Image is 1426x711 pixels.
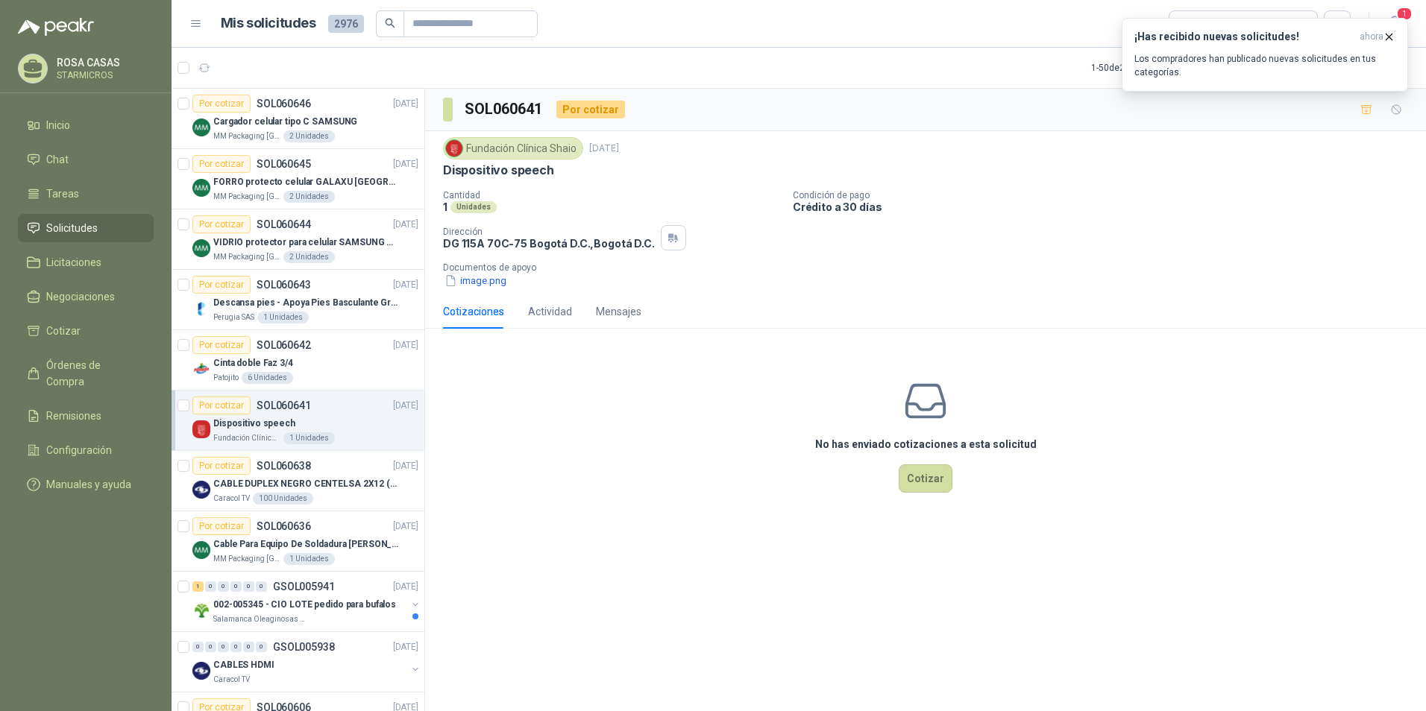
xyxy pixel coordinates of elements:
span: Negociaciones [46,288,115,305]
p: Salamanca Oleaginosas SAS [213,613,307,625]
div: 0 [205,642,216,652]
p: MM Packaging [GEOGRAPHIC_DATA] [213,553,280,565]
p: Caracol TV [213,674,250,686]
a: 1 0 0 0 0 0 GSOL005941[DATE] Company Logo002-005345 - CIO LOTE pedido para bufalosSalamanca Oleag... [192,578,421,625]
span: 1 [1396,7,1413,21]
a: Por cotizarSOL060636[DATE] Company LogoCable Para Equipo De Soldadura [PERSON_NAME]MM Packaging [... [172,511,424,572]
p: [DATE] [393,97,418,111]
span: Remisiones [46,408,101,424]
p: SOL060642 [257,340,311,350]
a: Negociaciones [18,282,154,311]
a: Cotizar [18,317,154,345]
img: Company Logo [192,601,210,619]
a: Por cotizarSOL060641[DATE] Company LogoDispositivo speechFundación Clínica Shaio1 Unidades [172,391,424,451]
a: Configuración [18,436,154,464]
img: Company Logo [446,140,462,157]
p: Cable Para Equipo De Soldadura [PERSON_NAME] [213,537,399,552]
img: Company Logo [192,420,210,438]
div: Por cotizar [192,396,251,414]
p: CABLE DUPLEX NEGRO CENTELSA 2X12 (COLOR NEGRO) [213,477,399,491]
a: Por cotizarSOL060638[DATE] Company LogoCABLE DUPLEX NEGRO CENTELSA 2X12 (COLOR NEGRO)Caracol TV10... [172,451,424,511]
div: 0 [218,581,229,592]
button: ¡Has recibido nuevas solicitudes!ahora Los compradores han publicado nuevas solicitudes en tus ca... [1122,18,1408,92]
div: 6 Unidades [242,372,293,384]
p: SOL060644 [257,219,311,230]
a: Chat [18,145,154,174]
p: SOL060641 [257,400,311,411]
a: Por cotizarSOL060643[DATE] Company LogoDescansa pies - Apoya Pies Basculante Graduable Ergonómico... [172,270,424,330]
h3: SOL060641 [465,98,544,121]
p: Patojito [213,372,239,384]
a: Inicio [18,111,154,139]
div: 0 [230,581,242,592]
h1: Mis solicitudes [221,13,316,34]
div: Cotizaciones [443,303,504,320]
div: 1 [192,581,204,592]
p: Documentos de apoyo [443,262,1420,273]
p: MM Packaging [GEOGRAPHIC_DATA] [213,191,280,203]
span: search [385,18,395,28]
span: Órdenes de Compra [46,357,139,390]
div: 2 Unidades [283,130,335,142]
div: 0 [230,642,242,652]
div: 1 Unidades [283,432,335,444]
p: Cinta doble Faz 3/4 [213,356,293,370]
a: Por cotizarSOL060642[DATE] Company LogoCinta doble Faz 3/4Patojito6 Unidades [172,330,424,391]
span: Solicitudes [46,220,98,236]
p: Condición de pago [793,190,1420,200]
p: SOL060646 [257,98,311,109]
img: Company Logo [192,300,210,317]
p: GSOL005938 [273,642,335,652]
div: 0 [192,642,204,652]
img: Company Logo [192,179,210,197]
p: [DATE] [393,459,418,473]
span: Licitaciones [46,254,101,271]
a: Manuales y ayuda [18,470,154,499]
p: Dispositivo speech [443,162,554,178]
div: Fundación Clínica Shaio [443,137,583,159]
img: Logo peakr [18,18,94,36]
p: MM Packaging [GEOGRAPHIC_DATA] [213,130,280,142]
a: Licitaciones [18,248,154,276]
p: MM Packaging [GEOGRAPHIC_DATA] [213,251,280,263]
div: Unidades [450,201,497,213]
img: Company Logo [192,662,210,680]
p: Crédito a 30 días [793,200,1420,213]
a: Por cotizarSOL060645[DATE] Company LogoFORRO protecto celular GALAXU [GEOGRAPHIC_DATA] A16 5GMM P... [172,149,424,209]
div: Por cotizar [556,101,625,118]
p: [DATE] [393,278,418,292]
p: [DATE] [393,399,418,413]
p: SOL060645 [257,159,311,169]
p: CABLES HDMI [213,658,274,672]
p: Dispositivo speech [213,417,295,431]
div: 2 Unidades [283,191,335,203]
span: ahora [1360,31,1383,43]
a: Órdenes de Compra [18,351,154,396]
p: 002-005345 - CIO LOTE pedido para bufalos [213,598,396,612]
p: [DATE] [393,580,418,594]
div: Actividad [528,303,572,320]
p: SOL060643 [257,279,311,290]
div: Mensajes [596,303,641,320]
img: Company Logo [192,239,210,257]
span: Configuración [46,442,112,458]
div: Por cotizar [192,155,251,173]
button: image.png [443,273,508,288]
span: Chat [46,151,69,168]
img: Company Logo [192,541,210,559]
div: Por cotizar [192,95,251,113]
p: Cargador celular tipo C SAMSUNG [213,115,357,129]
span: Cotizar [46,323,81,339]
p: Dirección [443,227,655,237]
p: [DATE] [393,640,418,654]
div: Por cotizar [192,276,251,294]
p: Los compradores han publicado nuevas solicitudes en tus categorías. [1134,52,1395,79]
div: 100 Unidades [253,493,313,505]
div: Todas [1178,16,1210,32]
div: 0 [205,581,216,592]
p: Perugia SAS [213,312,254,323]
p: Caracol TV [213,493,250,505]
p: [DATE] [393,338,418,353]
div: Por cotizar [192,457,251,475]
p: Descansa pies - Apoya Pies Basculante Graduable Ergonómico [213,296,399,310]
